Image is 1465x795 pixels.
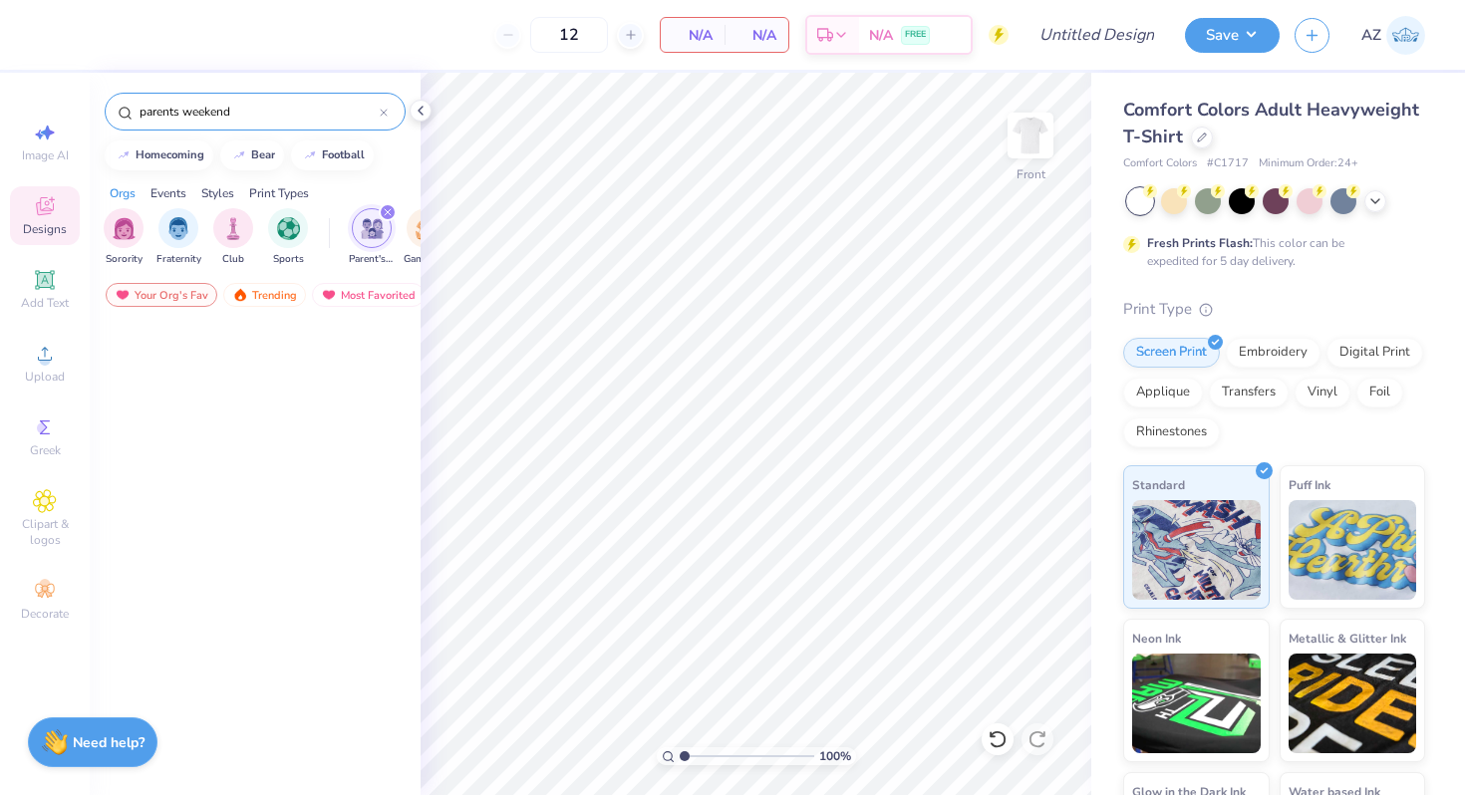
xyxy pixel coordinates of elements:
span: Add Text [21,295,69,311]
span: Game Day [404,252,449,267]
button: filter button [104,208,144,267]
img: trend_line.gif [116,149,132,161]
span: Standard [1132,474,1185,495]
div: bear [251,149,275,160]
span: N/A [673,25,713,46]
img: trend_line.gif [231,149,247,161]
button: homecoming [105,140,213,170]
div: Applique [1123,378,1203,407]
div: filter for Fraternity [156,208,201,267]
div: Events [150,184,186,202]
span: Decorate [21,606,69,622]
img: Front [1011,116,1050,155]
button: bear [220,140,284,170]
span: Image AI [22,147,69,163]
span: Sports [273,252,304,267]
span: Upload [25,369,65,385]
div: filter for Club [213,208,253,267]
img: Neon Ink [1132,654,1261,753]
div: Most Favorited [312,283,425,307]
div: Front [1017,165,1045,183]
div: This color can be expedited for 5 day delivery. [1147,234,1392,270]
span: Neon Ink [1132,628,1181,649]
span: Metallic & Glitter Ink [1289,628,1406,649]
div: Styles [201,184,234,202]
img: Sports Image [277,217,300,240]
img: trend_line.gif [302,149,318,161]
span: Clipart & logos [10,516,80,548]
img: Puff Ink [1289,500,1417,600]
div: Trending [223,283,306,307]
div: Digital Print [1326,338,1423,368]
span: AZ [1361,24,1381,47]
div: Foil [1356,378,1403,407]
div: Transfers [1209,378,1289,407]
span: Fraternity [156,252,201,267]
div: filter for Parent's Weekend [349,208,395,267]
div: Vinyl [1295,378,1350,407]
div: football [322,149,365,160]
img: most_fav.gif [321,288,337,302]
div: Orgs [110,184,136,202]
span: 100 % [819,747,851,765]
img: Club Image [222,217,244,240]
button: filter button [349,208,395,267]
span: Puff Ink [1289,474,1330,495]
img: trending.gif [232,288,248,302]
input: Try "Alpha" [138,102,380,122]
button: filter button [404,208,449,267]
strong: Fresh Prints Flash: [1147,235,1253,251]
div: filter for Game Day [404,208,449,267]
span: Designs [23,221,67,237]
button: filter button [268,208,308,267]
img: Metallic & Glitter Ink [1289,654,1417,753]
span: Minimum Order: 24 + [1259,155,1358,172]
span: Comfort Colors Adult Heavyweight T-Shirt [1123,98,1419,148]
div: filter for Sports [268,208,308,267]
button: filter button [213,208,253,267]
span: FREE [905,28,926,42]
span: Club [222,252,244,267]
div: filter for Sorority [104,208,144,267]
img: most_fav.gif [115,288,131,302]
span: Comfort Colors [1123,155,1197,172]
img: Fraternity Image [167,217,189,240]
button: filter button [156,208,201,267]
div: homecoming [136,149,204,160]
img: Game Day Image [416,217,439,240]
img: Standard [1132,500,1261,600]
strong: Need help? [73,733,145,752]
input: – – [530,17,608,53]
div: Rhinestones [1123,417,1220,447]
a: AZ [1361,16,1425,55]
button: football [291,140,374,170]
img: Sorority Image [113,217,136,240]
span: Sorority [106,252,143,267]
button: Save [1185,18,1280,53]
img: Parent's Weekend Image [361,217,384,240]
div: Print Type [1123,298,1425,321]
span: # C1717 [1207,155,1249,172]
img: Anna Ziegler [1386,16,1425,55]
input: Untitled Design [1024,15,1170,55]
span: Greek [30,442,61,458]
span: N/A [736,25,776,46]
div: Your Org's Fav [106,283,217,307]
div: Print Types [249,184,309,202]
div: Embroidery [1226,338,1320,368]
div: Screen Print [1123,338,1220,368]
span: N/A [869,25,893,46]
span: Parent's Weekend [349,252,395,267]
